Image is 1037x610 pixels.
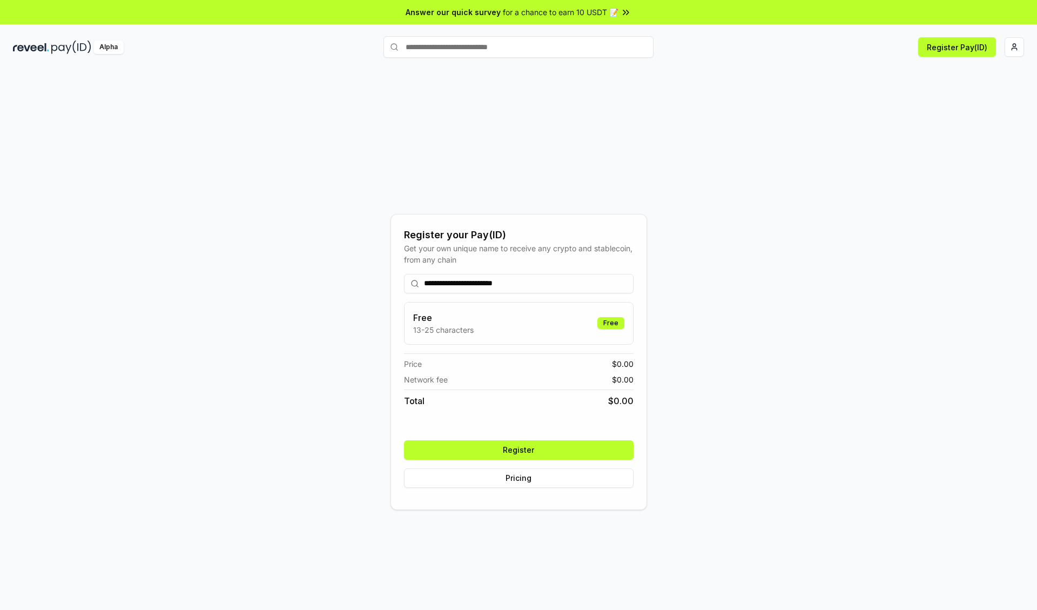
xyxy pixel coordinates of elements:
[404,468,634,488] button: Pricing
[413,311,474,324] h3: Free
[404,358,422,370] span: Price
[93,41,124,54] div: Alpha
[51,41,91,54] img: pay_id
[13,41,49,54] img: reveel_dark
[404,227,634,243] div: Register your Pay(ID)
[503,6,618,18] span: for a chance to earn 10 USDT 📝
[413,324,474,336] p: 13-25 characters
[404,440,634,460] button: Register
[406,6,501,18] span: Answer our quick survey
[612,358,634,370] span: $ 0.00
[404,374,448,385] span: Network fee
[612,374,634,385] span: $ 0.00
[597,317,624,329] div: Free
[608,394,634,407] span: $ 0.00
[404,394,425,407] span: Total
[918,37,996,57] button: Register Pay(ID)
[404,243,634,265] div: Get your own unique name to receive any crypto and stablecoin, from any chain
